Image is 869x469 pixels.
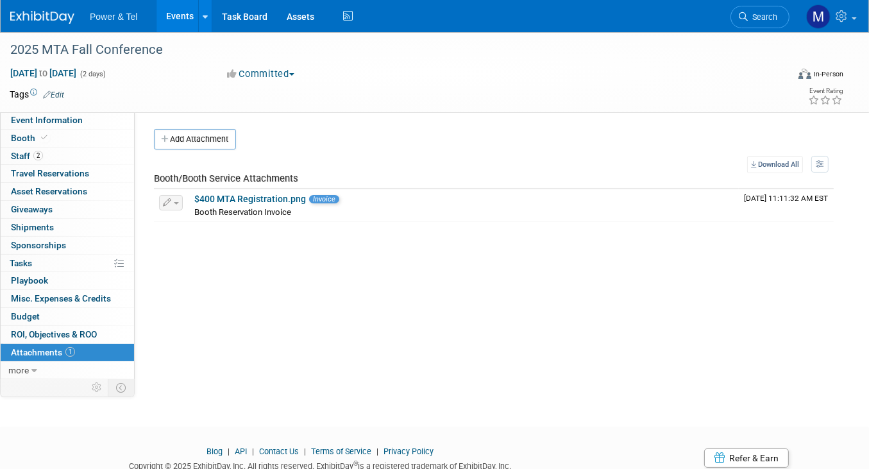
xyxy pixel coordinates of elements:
a: Search [730,6,789,28]
a: API [235,447,247,456]
div: Event Format [720,67,843,86]
span: | [373,447,382,456]
a: ROI, Objectives & ROO [1,326,134,343]
a: Shipments [1,219,134,236]
a: Edit [43,90,64,99]
span: Booth [11,133,50,143]
a: Attachments1 [1,344,134,361]
span: Upload Timestamp [744,194,828,203]
span: Giveaways [11,204,53,214]
a: Tasks [1,255,134,272]
span: Booth/Booth Service Attachments [154,173,298,184]
span: 1 [65,347,75,357]
a: Contact Us [259,447,299,456]
span: | [249,447,257,456]
a: Sponsorships [1,237,134,254]
span: Misc. Expenses & Credits [11,293,111,303]
span: Staff [11,151,43,161]
a: Playbook [1,272,134,289]
a: Terms of Service [311,447,371,456]
div: Event Rating [808,88,843,94]
span: Event Information [11,115,83,125]
a: Booth [1,130,134,147]
sup: ® [353,460,358,467]
a: $400 MTA Registration.png [194,194,306,204]
a: Event Information [1,112,134,129]
span: Budget [11,311,40,321]
span: 2 [33,151,43,160]
a: Travel Reservations [1,165,134,182]
a: Blog [207,447,223,456]
span: Power & Tel [90,12,137,22]
a: more [1,362,134,379]
span: Asset Reservations [11,186,87,196]
img: ExhibitDay [10,11,74,24]
span: more [8,365,29,375]
span: Sponsorships [11,240,66,250]
button: Add Attachment [154,129,236,149]
a: Giveaways [1,201,134,218]
td: Personalize Event Tab Strip [86,379,108,396]
span: Shipments [11,222,54,232]
i: Booth reservation complete [41,134,47,141]
span: Attachments [11,347,75,357]
span: (2 days) [79,70,106,78]
div: 2025 MTA Fall Conference [6,38,772,62]
span: Playbook [11,275,48,286]
span: | [224,447,233,456]
span: Travel Reservations [11,168,89,178]
span: Tasks [10,258,32,268]
a: Download All [747,156,803,173]
span: Search [748,12,777,22]
td: Toggle Event Tabs [108,379,135,396]
td: Upload Timestamp [739,189,834,221]
a: Budget [1,308,134,325]
td: Tags [10,88,64,101]
span: to [37,68,49,78]
span: Invoice [309,195,339,203]
a: Asset Reservations [1,183,134,200]
img: Format-Inperson.png [798,69,811,79]
a: Refer & Earn [704,448,789,468]
div: In-Person [813,69,843,79]
a: Privacy Policy [384,447,434,456]
button: Committed [223,67,300,81]
img: Madalyn Bobbitt [806,4,831,29]
a: Misc. Expenses & Credits [1,290,134,307]
a: Staff2 [1,148,134,165]
span: | [301,447,309,456]
span: ROI, Objectives & ROO [11,329,97,339]
span: [DATE] [DATE] [10,67,77,79]
span: Booth Reservation Invoice [194,207,291,217]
